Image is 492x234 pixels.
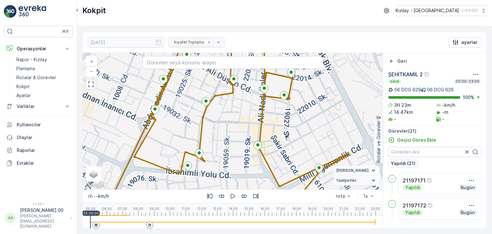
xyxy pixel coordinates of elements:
[388,128,481,134] p: Görevler ( 21 )
[4,202,73,206] span: v 1.48.1
[462,8,478,13] p: ( +03:00 )
[16,74,56,81] p: Rotalar & Görevler
[5,213,16,223] div: AA
[16,83,30,90] p: Kokpit
[260,207,269,211] p: 16:00
[397,137,436,143] p: Geçici Görev Ekle
[442,109,448,115] p: -m
[16,65,35,72] p: Planlama
[336,178,357,183] span: faaliyetler
[213,207,222,211] p: 13:00
[424,72,429,77] div: Yardım Araç İkonu
[375,121,382,163] p: Rotalar ve Görevler
[118,207,127,211] p: 07:00
[427,87,454,93] p: 06 DCG 629
[14,64,73,73] a: Planlama
[448,37,481,47] button: ayarlar
[102,207,112,211] p: 06:00
[396,5,487,16] button: Kızılay - [GEOGRAPHIC_DATA](+03:00)
[4,131,73,144] a: Olaylar
[388,160,418,167] button: Yapıldı (21)
[86,167,101,181] a: Layers
[94,193,109,199] p: -- km/h
[388,137,436,143] a: Geçici Görev Ekle
[396,7,459,14] p: Kızılay - [GEOGRAPHIC_DATA]
[181,207,190,211] p: 11:00
[391,160,415,167] p: Yapıldı (21)
[16,92,31,99] p: Ayarlar
[323,207,333,211] p: 20:00
[228,207,238,211] p: 14:00
[16,56,47,63] p: Rapor - Kızılay
[442,102,455,108] p: -km/h
[14,73,73,82] a: Rotalar & Görevler
[363,194,368,199] div: 1x
[461,39,478,46] p: ayarlar
[14,91,73,100] a: Ayarlar
[276,207,285,211] p: 17:00
[388,71,423,78] p: ŞEHİTKAMİL 2
[336,194,345,199] div: rota
[394,116,396,122] p: -
[20,213,67,229] p: [PERSON_NAME][EMAIL_ADDRESS][DOMAIN_NAME]
[244,207,253,211] p: 15:00
[17,46,60,52] p: Operasyonlar
[397,58,407,64] p: Geri
[83,211,99,215] p: 05:00:00
[62,29,69,34] p: ⌘B
[388,58,407,64] a: Geri
[394,87,421,93] p: 06 DCG 629
[84,181,105,189] a: Bu bölgeyi Google Haritalar'da açın (yeni pencerede açılır)
[339,207,348,211] p: 21:00
[403,202,426,209] p: 21197172
[165,207,175,211] p: 10:00
[460,184,475,191] p: Bugün
[389,79,400,84] p: sevk
[84,181,105,189] img: Google
[90,59,93,64] span: +
[4,5,17,18] img: logo
[14,55,73,64] a: Rapor - Kızılay
[17,147,70,154] p: Raporlar
[405,184,421,191] p: Yapıldı
[371,207,380,211] p: 23:00
[355,207,365,211] p: 22:00
[292,207,301,211] p: 18:00
[133,207,143,211] p: 08:00
[403,177,426,184] p: 21197171
[334,176,380,186] summary: faaliyetler
[19,5,46,18] img: logo_light-DOdMpM7g.png
[17,103,60,110] p: Varlıklar
[460,209,475,216] p: Bugün
[388,147,481,157] input: Görevleri Ara
[4,100,73,113] button: Varlıklar
[86,66,96,76] a: Uzaklaştır
[90,68,93,74] span: −
[197,207,206,211] p: 12:00
[4,42,73,55] button: Operasyonlar
[143,56,323,69] input: Görevleri veya konumu arayın
[4,118,73,131] a: Kullanıcılar
[455,79,480,84] p: 05:00-23:00
[82,5,106,16] p: Kokpit
[4,144,73,157] a: Raporlar
[442,116,444,122] p: -
[14,82,73,91] a: Kokpit
[336,168,369,173] span: [PERSON_NAME]
[17,121,70,128] p: Kullanıcılar
[17,134,70,141] p: Olaylar
[394,102,411,108] p: 3H 23m
[405,209,421,216] p: Yapıldı
[86,207,95,211] p: 05:00
[428,203,433,208] div: Yardım Araç İkonu
[4,207,73,229] button: AA[PERSON_NAME].00[PERSON_NAME][EMAIL_ADDRESS][DOMAIN_NAME]
[391,176,393,181] p: -
[334,166,380,176] summary: [PERSON_NAME]
[427,178,432,183] div: Yardım Araç İkonu
[307,207,317,211] p: 19:00
[4,157,73,170] a: Evraklar
[17,160,70,166] p: Evraklar
[86,57,96,66] a: Yakınlaştır
[463,94,474,101] p: 100 %
[391,201,393,206] p: -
